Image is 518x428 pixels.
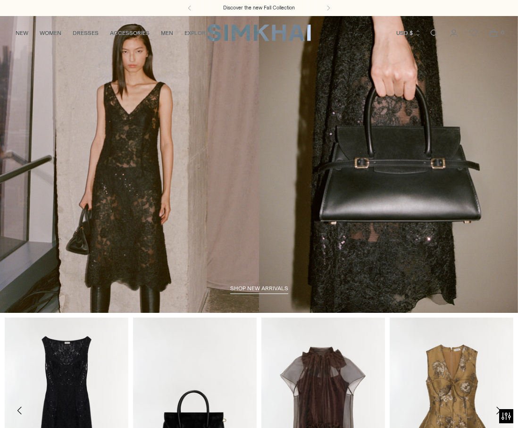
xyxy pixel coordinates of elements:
a: SIMKHAI [207,24,311,42]
button: USD $ [396,23,421,43]
a: MEN [161,23,173,43]
a: WOMEN [40,23,61,43]
a: Discover the new Fall Collection [223,4,295,12]
a: Wishlist [464,24,483,42]
button: Move to next carousel slide [488,400,509,421]
a: Go to the account page [444,24,463,42]
span: shop new arrivals [230,285,288,292]
a: DRESSES [73,23,99,43]
a: EXPLORE [184,23,209,43]
a: shop new arrivals [230,285,288,294]
a: NEW [16,23,28,43]
a: Open search modal [425,24,443,42]
button: Move to previous carousel slide [9,400,30,421]
a: ACCESSORIES [110,23,150,43]
span: 0 [498,28,507,37]
a: Open cart modal [484,24,503,42]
